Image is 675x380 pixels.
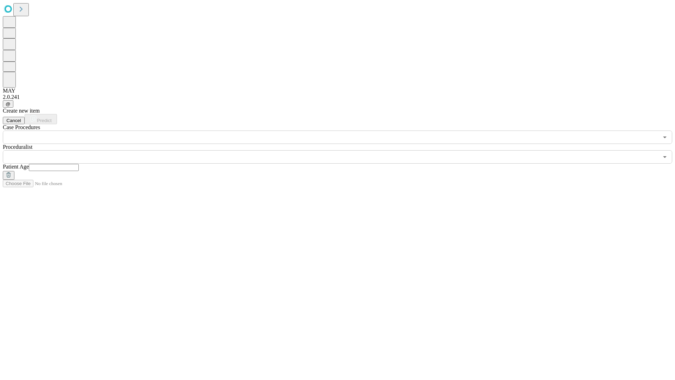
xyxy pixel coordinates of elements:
[3,88,672,94] div: MAY
[6,101,11,107] span: @
[25,114,57,124] button: Predict
[3,100,13,108] button: @
[6,118,21,123] span: Cancel
[3,164,29,170] span: Patient Age
[660,132,670,142] button: Open
[3,124,40,130] span: Scheduled Procedure
[3,144,32,150] span: Proceduralist
[660,152,670,162] button: Open
[3,94,672,100] div: 2.0.241
[3,108,40,114] span: Create new item
[3,117,25,124] button: Cancel
[37,118,51,123] span: Predict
